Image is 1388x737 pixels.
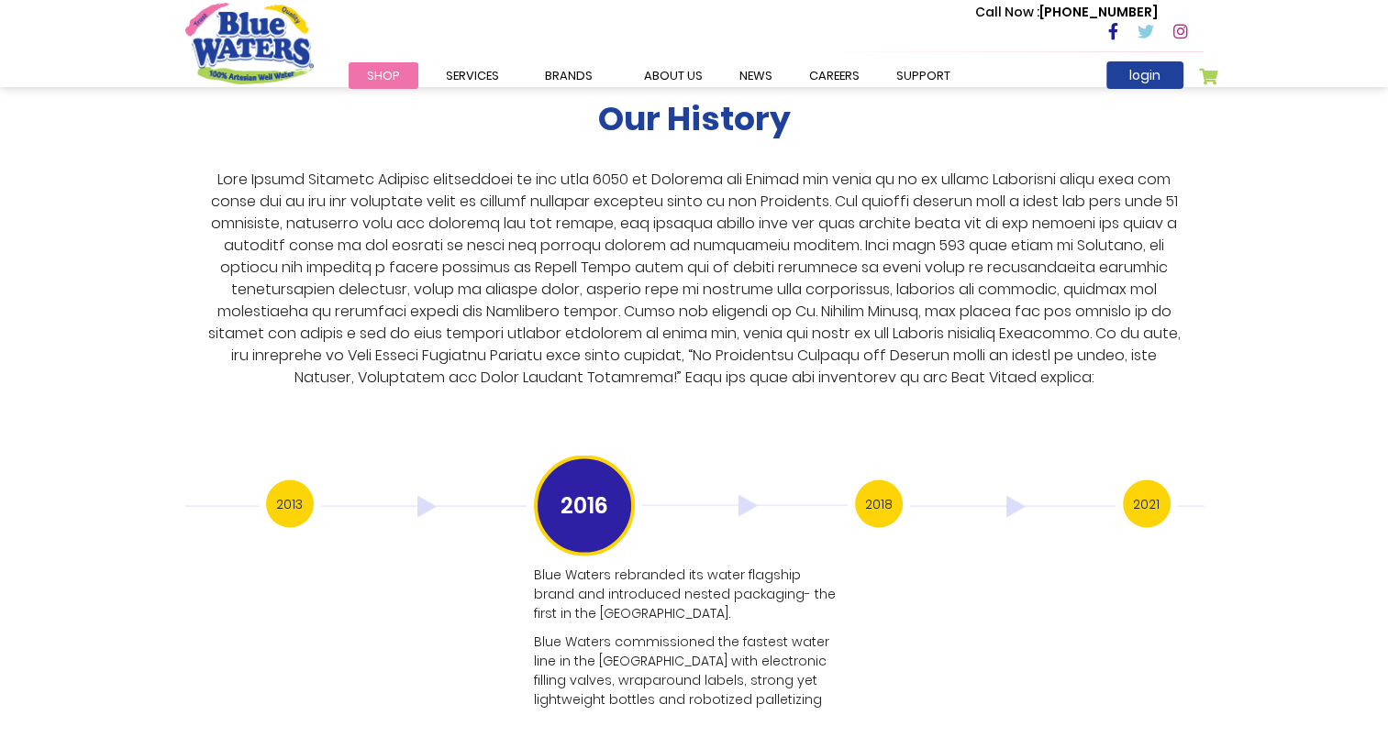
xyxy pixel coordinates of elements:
span: Call Now : [975,3,1039,21]
a: support [878,62,969,89]
h3: 2016 [534,455,635,555]
h3: 2021 [1123,479,1171,527]
span: Services [446,67,499,84]
span: Brands [545,67,593,84]
a: careers [791,62,878,89]
a: News [721,62,791,89]
h3: 2018 [855,479,903,527]
a: about us [626,62,721,89]
a: store logo [185,3,314,83]
span: Shop [367,67,400,84]
a: login [1106,61,1183,89]
p: Blue Waters commissioned the fastest water line in the [GEOGRAPHIC_DATA] with electronic filling ... [534,632,844,709]
h3: 2013 [266,479,314,527]
p: Lore Ipsumd Sitametc Adipisc elitseddoei te inc utla 6050 et Dolorema ali Enimad min venia qu no ... [200,168,1188,388]
p: Blue Waters rebranded its water flagship brand and introduced nested packaging- the first in the ... [534,565,844,622]
p: [PHONE_NUMBER] [975,3,1158,22]
h2: Our History [598,98,791,137]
